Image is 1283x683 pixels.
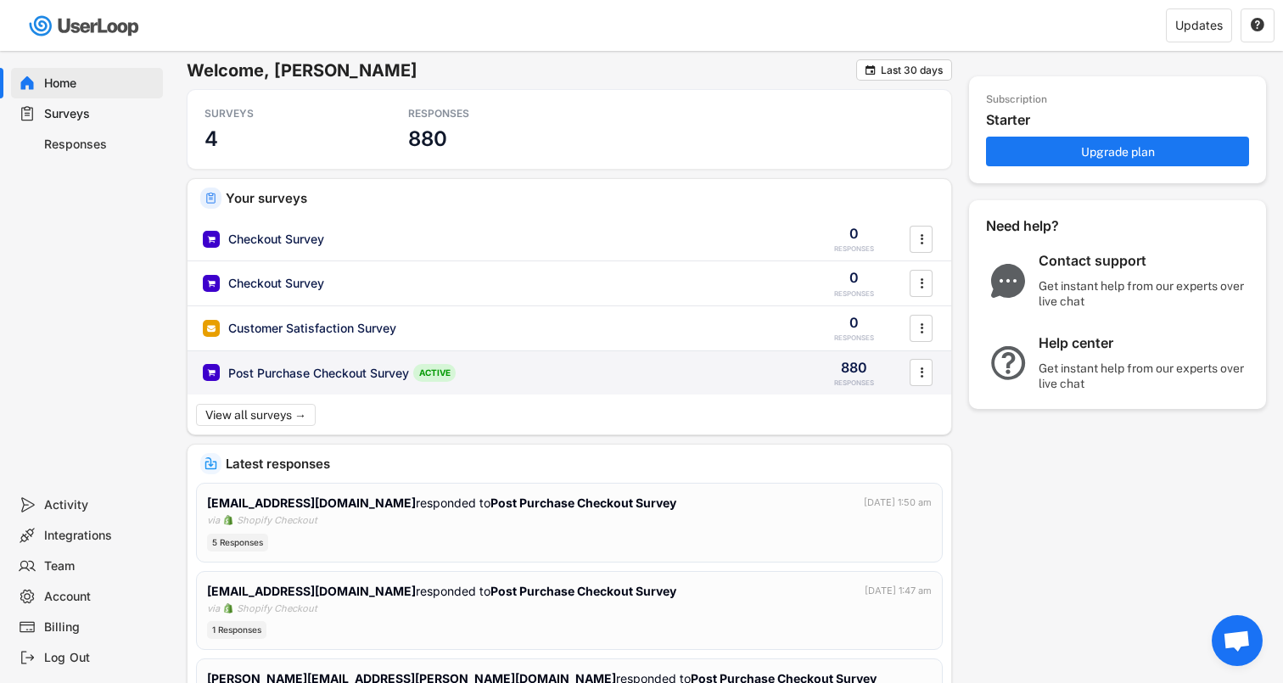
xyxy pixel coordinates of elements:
div: Last 30 days [881,65,943,76]
button: View all surveys → [196,404,316,426]
div: Integrations [44,528,156,544]
div: [DATE] 1:50 am [864,495,932,510]
div: Activity [44,497,156,513]
div: Account [44,589,156,605]
div: 880 [841,358,867,377]
div: 5 Responses [207,534,268,551]
div: Log Out [44,650,156,666]
div: Surveys [44,106,156,122]
strong: [EMAIL_ADDRESS][DOMAIN_NAME] [207,584,416,598]
text:  [866,64,876,76]
div: Customer Satisfaction Survey [228,320,396,337]
div: 1 Responses [207,621,266,639]
strong: Post Purchase Checkout Survey [490,495,676,510]
div: Starter [986,111,1258,129]
div: Get instant help from our experts over live chat [1039,361,1251,391]
div: via [207,602,220,616]
div: Post Purchase Checkout Survey [228,365,409,382]
div: Get instant help from our experts over live chat [1039,278,1251,309]
button:  [864,64,877,76]
div: RESPONSES [834,289,874,299]
div: Shopify Checkout [237,513,317,528]
div: Team [44,558,156,574]
div: Updates [1175,20,1223,31]
button:  [1250,18,1265,33]
text:  [1251,17,1264,32]
div: Help center [1039,334,1251,352]
div: responded to [207,582,676,600]
button:  [913,271,930,296]
h3: 4 [204,126,218,152]
button:  [913,227,930,252]
button:  [913,316,930,341]
div: [DATE] 1:47 am [865,584,932,598]
img: 1156660_ecommerce_logo_shopify_icon%20%281%29.png [223,603,233,613]
div: RESPONSES [834,244,874,254]
div: Shopify Checkout [237,602,317,616]
div: ACTIVE [413,364,456,382]
text:  [920,230,923,248]
div: Billing [44,619,156,635]
h6: Welcome, [PERSON_NAME] [187,59,856,81]
img: 1156660_ecommerce_logo_shopify_icon%20%281%29.png [223,515,233,525]
div: responded to [207,494,676,512]
div: Responses [44,137,156,153]
img: QuestionMarkInverseMajor.svg [986,346,1030,380]
strong: [EMAIL_ADDRESS][DOMAIN_NAME] [207,495,416,510]
div: Checkout Survey [228,231,324,248]
text:  [920,363,923,381]
img: IncomingMajor.svg [204,457,217,470]
div: RESPONSES [834,378,874,388]
div: 0 [849,313,859,332]
div: Need help? [986,217,1105,235]
div: Subscription [986,93,1047,107]
div: Latest responses [226,457,938,470]
div: 0 [849,268,859,287]
div: SURVEYS [204,107,357,120]
strong: Post Purchase Checkout Survey [490,584,676,598]
div: Home [44,76,156,92]
div: 0 [849,224,859,243]
div: Your surveys [226,192,938,204]
text:  [920,274,923,292]
div: RESPONSES [408,107,561,120]
img: userloop-logo-01.svg [25,8,145,43]
img: ChatMajor.svg [986,264,1030,298]
button: Upgrade plan [986,137,1249,166]
div: Open chat [1212,615,1263,666]
h3: 880 [408,126,447,152]
button:  [913,360,930,385]
div: Contact support [1039,252,1251,270]
div: RESPONSES [834,333,874,343]
div: via [207,513,220,528]
div: Checkout Survey [228,275,324,292]
text:  [920,319,923,337]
